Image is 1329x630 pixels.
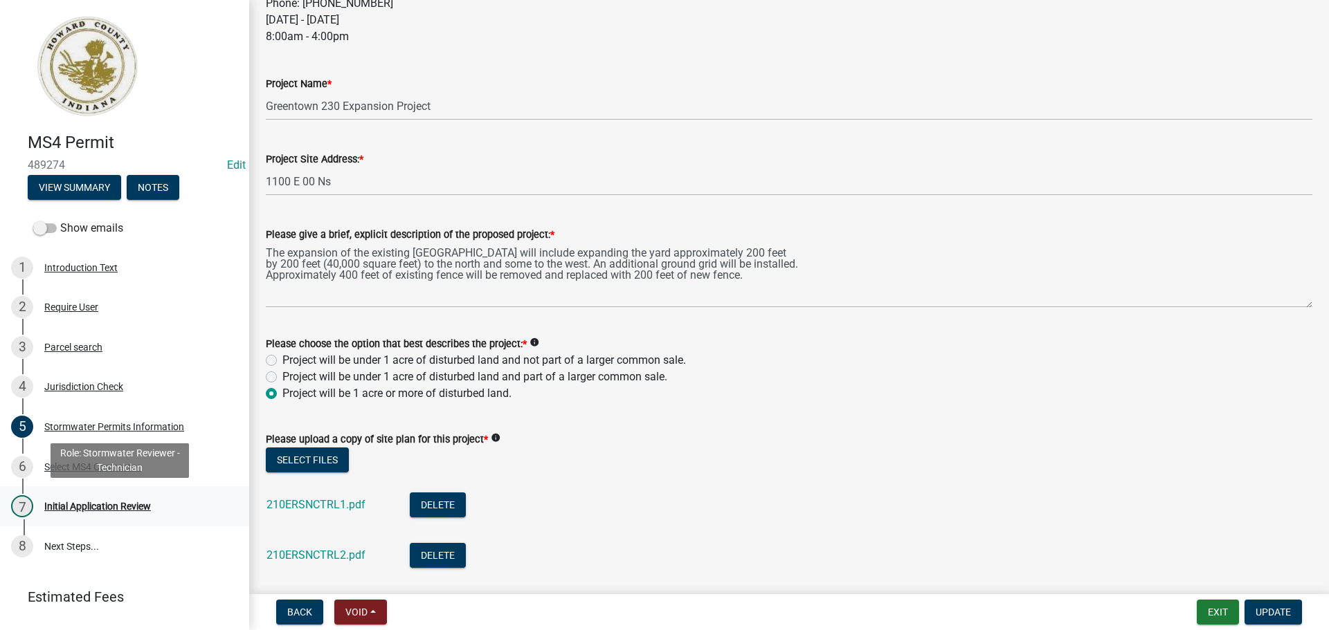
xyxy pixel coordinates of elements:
img: Howard County, Indiana [28,15,146,118]
div: Select MS4 Contractor [44,462,141,472]
label: Please choose the option that best describes the project: [266,340,527,349]
h4: MS4 Permit [28,133,238,153]
label: Project will be under 1 acre of disturbed land and part of a larger common sale. [282,369,667,385]
div: 2 [11,296,33,318]
div: Require User [44,302,98,312]
a: Edit [227,158,246,172]
div: 6 [11,456,33,478]
div: 1 [11,257,33,279]
button: Select files [266,447,349,472]
div: Initial Application Review [44,501,151,511]
div: 4 [11,376,33,398]
wm-modal-confirm: Delete Document [410,550,466,563]
div: 3 [11,336,33,358]
wm-modal-confirm: Notes [127,183,179,194]
div: 5 [11,416,33,438]
div: Stormwater Permits Information [44,422,184,432]
button: Update [1245,600,1302,624]
button: View Summary [28,175,121,200]
div: Introduction Text [44,263,118,272]
button: Delete [410,543,466,568]
a: 210ERSNCTRL2.pdf [266,548,365,562]
span: Void [345,606,368,618]
label: Project will be under 1 acre of disturbed land and not part of a larger common sale. [282,352,686,369]
div: Jurisdiction Check [44,382,123,391]
div: Role: Stormwater Reviewer - Technician [51,443,189,478]
div: 7 [11,495,33,517]
span: Update [1256,606,1291,618]
button: Notes [127,175,179,200]
span: 489274 [28,158,221,172]
label: Project Site Address: [266,155,363,165]
wm-modal-confirm: Edit Application Number [227,158,246,172]
label: Show emails [33,220,123,237]
button: Delete [410,492,466,517]
div: 8 [11,535,33,557]
button: Back [276,600,323,624]
span: Back [287,606,312,618]
a: 210ERSNCTRL1.pdf [266,498,365,511]
label: Please give a brief, explicit description of the proposed project: [266,230,554,240]
wm-modal-confirm: Summary [28,183,121,194]
label: Please upload a copy of site plan for this project [266,435,488,445]
div: Parcel search [44,342,102,352]
wm-modal-confirm: Delete Document [410,499,466,512]
button: Void [334,600,387,624]
label: Project Name [266,80,332,89]
button: Exit [1197,600,1239,624]
label: Project will be 1 acre or more of disturbed land. [282,385,512,402]
i: info [491,433,500,443]
i: info [530,337,539,347]
a: Estimated Fees [11,583,227,611]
